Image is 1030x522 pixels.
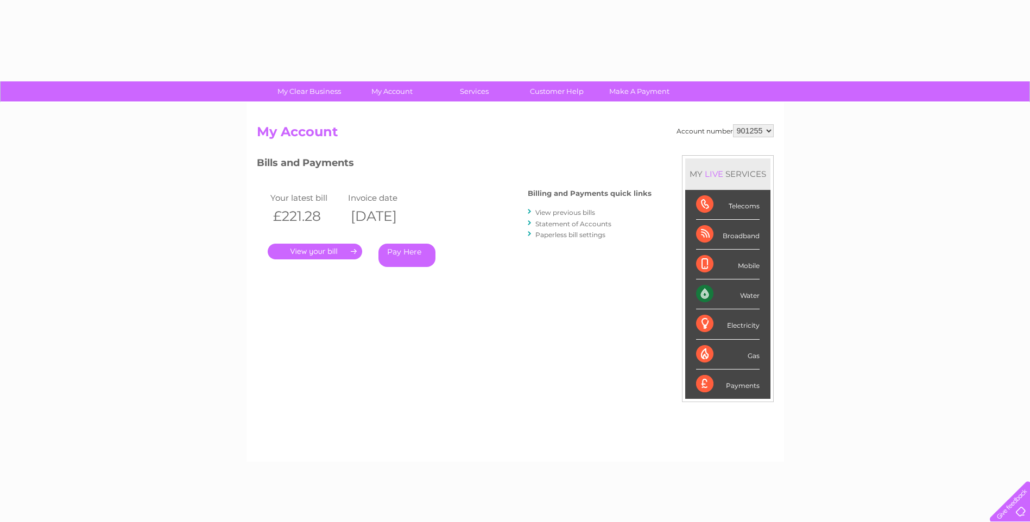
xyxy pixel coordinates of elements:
[257,155,652,174] h3: Bills and Payments
[345,190,424,205] td: Invoice date
[528,189,652,198] h4: Billing and Payments quick links
[677,124,774,137] div: Account number
[347,81,437,101] a: My Account
[535,231,605,239] a: Paperless bill settings
[378,244,435,267] a: Pay Here
[512,81,602,101] a: Customer Help
[345,205,424,227] th: [DATE]
[268,244,362,259] a: .
[268,205,346,227] th: £221.28
[696,309,760,339] div: Electricity
[703,169,725,179] div: LIVE
[696,340,760,370] div: Gas
[696,370,760,399] div: Payments
[257,124,774,145] h2: My Account
[264,81,354,101] a: My Clear Business
[535,220,611,228] a: Statement of Accounts
[429,81,519,101] a: Services
[696,250,760,279] div: Mobile
[595,81,684,101] a: Make A Payment
[535,208,595,217] a: View previous bills
[696,220,760,250] div: Broadband
[268,190,346,205] td: Your latest bill
[696,190,760,220] div: Telecoms
[685,158,770,189] div: MY SERVICES
[696,279,760,309] div: Water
